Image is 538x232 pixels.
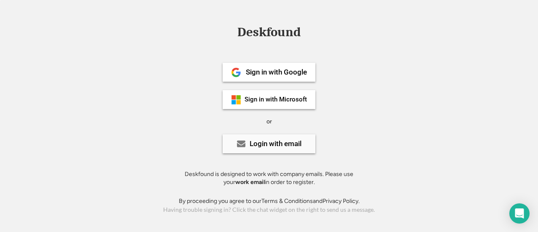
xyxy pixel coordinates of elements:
img: ms-symbollockup_mssymbol_19.png [231,95,241,105]
div: By proceeding you agree to our and [179,197,360,205]
div: Open Intercom Messenger [509,203,530,224]
div: Deskfound is designed to work with company emails. Please use your in order to register. [174,170,364,187]
a: Privacy Policy. [323,197,360,205]
div: Sign in with Microsoft [245,96,307,103]
img: 1024px-Google__G__Logo.svg.png [231,67,241,77]
div: Login with email [250,140,301,147]
div: or [266,117,272,126]
a: Terms & Conditions [261,197,313,205]
strong: work email [235,179,265,186]
div: Deskfound [233,26,305,39]
div: Sign in with Google [246,69,307,76]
